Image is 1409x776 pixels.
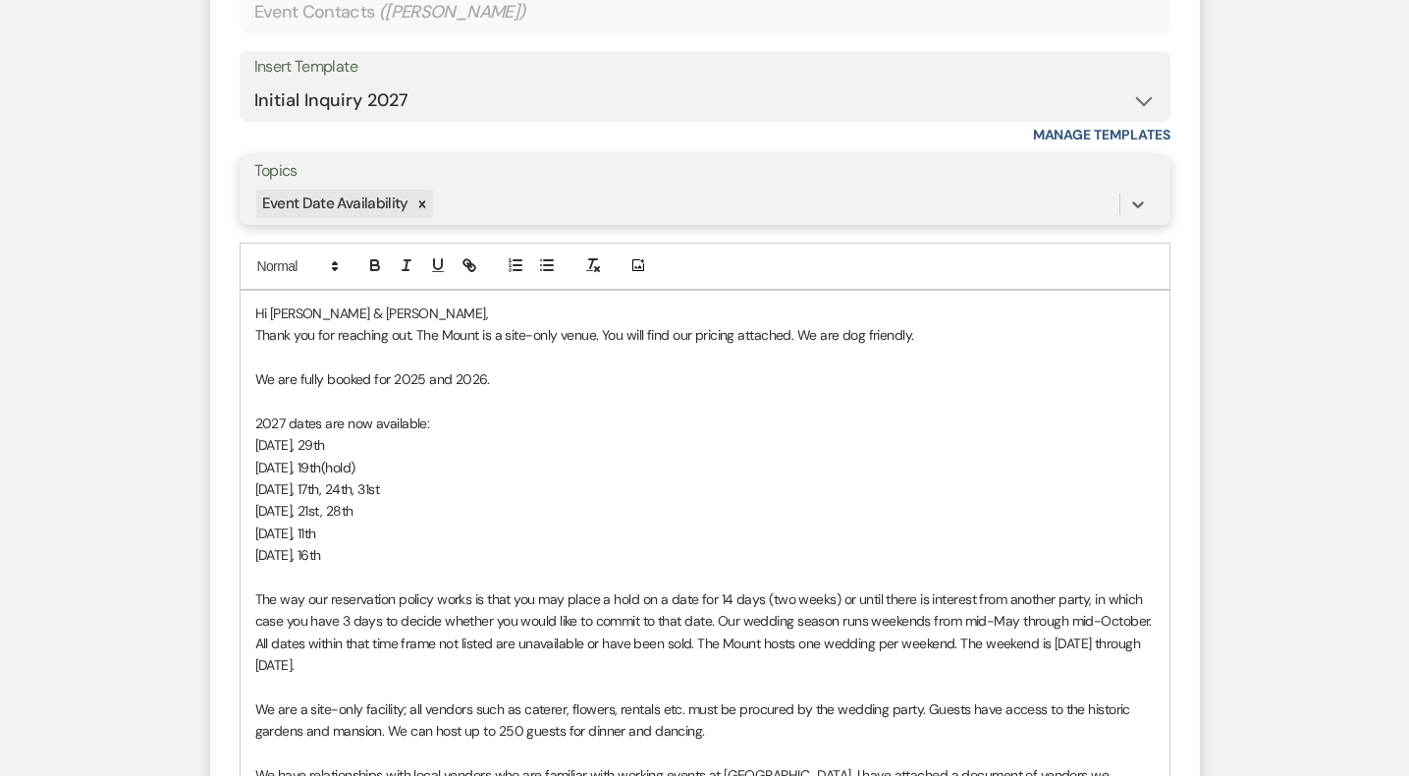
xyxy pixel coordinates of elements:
span: [DATE], 29th [255,436,325,454]
span: [DATE], 11th [255,525,316,542]
span: [DATE], 19th(hold) [255,459,355,476]
a: Manage Templates [1033,126,1170,143]
span: [DATE], 16th [255,546,321,564]
div: Insert Template [254,53,1156,82]
label: Topics [254,157,1156,186]
span: We are a site-only facility; all vendors such as caterer, flowers, rentals etc. must be procured ... [255,700,1134,740]
span: 2027 dates are now available: [255,415,430,432]
span: Thank you for reaching out. The Mount is a site-only venue. You will find our pricing attached. W... [255,326,914,344]
span: [DATE], 17th, 24th, 31st [255,480,380,498]
span: [DATE], 21st, 28th [255,502,353,520]
span: Hi [PERSON_NAME] & [PERSON_NAME], [255,305,489,322]
span: We are fully booked for 2025 and 2026. [255,370,490,388]
span: The way our reservation policy works is that you may place a hold on a date for 14 days (two week... [255,590,1156,674]
div: Event Date Availability [256,190,411,218]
